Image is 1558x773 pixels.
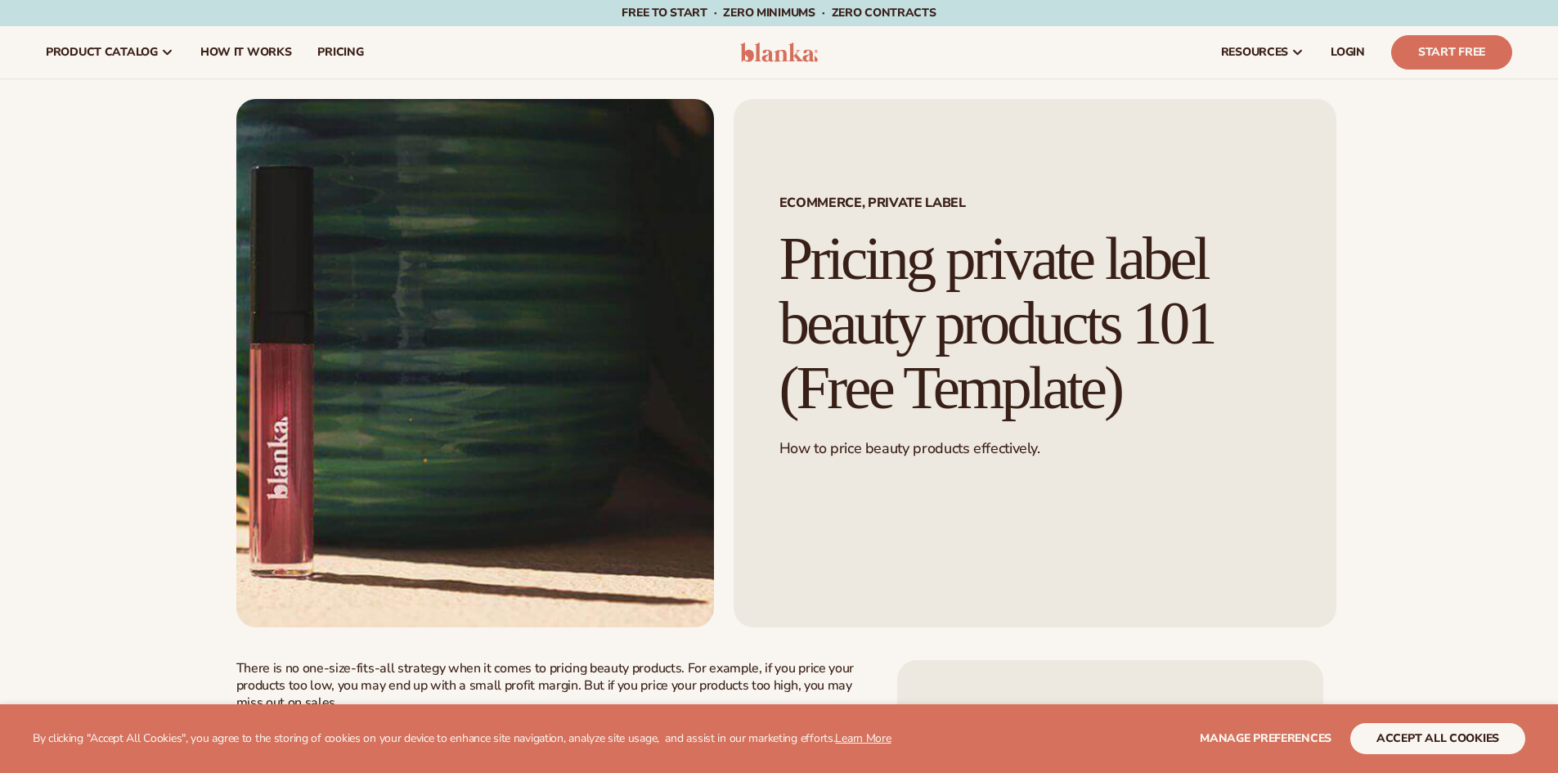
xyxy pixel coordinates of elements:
[1208,26,1318,79] a: resources
[236,660,865,711] p: There is no one-size-fits-all strategy when it comes to pricing beauty products. For example, if ...
[304,26,376,79] a: pricing
[779,438,1040,458] span: How to price beauty products effectively.
[1318,26,1378,79] a: LOGIN
[1200,730,1331,746] span: Manage preferences
[622,5,936,20] span: Free to start · ZERO minimums · ZERO contracts
[200,46,292,59] span: How It Works
[1200,723,1331,754] button: Manage preferences
[1391,35,1512,70] a: Start Free
[1221,46,1288,59] span: resources
[187,26,305,79] a: How It Works
[33,26,187,79] a: product catalog
[33,732,891,746] p: By clicking "Accept All Cookies", you agree to the storing of cookies on your device to enhance s...
[1331,46,1365,59] span: LOGIN
[1350,723,1525,754] button: accept all cookies
[740,43,818,62] img: logo
[779,196,1291,209] span: Ecommerce, Private Label
[317,46,363,59] span: pricing
[236,99,714,627] img: A sleek Blanka lip gloss displayed outdoors against a vibrant green vase, surrounded by natural l...
[46,46,158,59] span: product catalog
[835,730,891,746] a: Learn More
[779,227,1291,420] h1: Pricing private label beauty products 101 (Free Template)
